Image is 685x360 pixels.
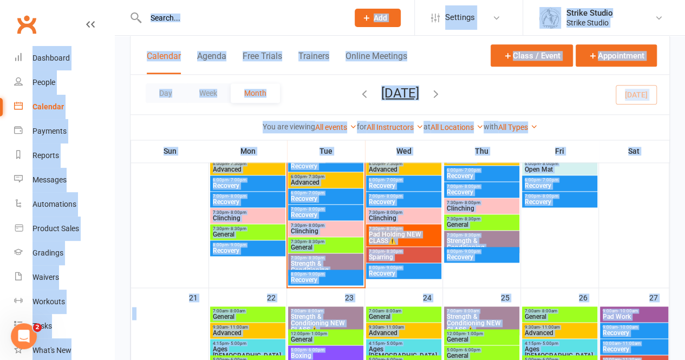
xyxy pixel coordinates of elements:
[498,123,538,132] a: All Types
[32,200,76,208] div: Automations
[384,325,404,330] span: - 11:00am
[290,207,361,212] span: 7:00pm
[524,309,595,313] span: 7:00am
[290,195,361,202] span: Recovery
[229,341,246,346] span: - 5:00pm
[423,288,442,306] div: 24
[32,224,79,233] div: Product Sales
[290,256,361,260] span: 7:30pm
[446,217,517,221] span: 7:30pm
[263,122,315,131] strong: You are viewing
[229,226,246,231] span: - 8:30pm
[521,140,599,162] th: Fri
[32,297,65,306] div: Workouts
[462,200,480,205] span: - 8:00pm
[32,151,59,160] div: Reports
[298,51,329,74] button: Trainers
[374,14,387,22] span: Add
[446,336,517,343] span: General
[212,226,283,231] span: 7:30pm
[465,331,483,336] span: - 1:00pm
[540,325,560,330] span: - 11:00am
[368,182,439,189] span: Recovery
[368,341,439,346] span: 4:15pm
[209,140,287,162] th: Mon
[368,178,439,182] span: 6:00pm
[602,346,666,352] span: Recovery
[309,331,327,336] span: - 1:00pm
[212,231,283,238] span: General
[540,341,558,346] span: - 5:00pm
[14,217,114,241] a: Product Sales
[32,102,64,111] div: Calendar
[384,265,402,270] span: - 9:00pm
[368,161,439,166] span: 6:00pm
[13,11,40,38] a: Clubworx
[446,313,517,333] span: Strength & Conditioning NEW CLASS⚠️
[462,168,480,173] span: - 7:00pm
[290,331,361,336] span: 12:00pm
[229,243,246,247] span: - 9:00pm
[32,322,52,330] div: Tasks
[368,309,439,313] span: 7:00am
[524,346,595,359] span: Ages [DEMOGRAPHIC_DATA]
[14,192,114,217] a: Automations
[290,260,361,273] span: Strength & Conditioning
[524,313,595,320] span: General
[576,44,657,67] button: Appointment
[147,51,181,74] button: Calendar
[212,166,283,173] span: Advanced
[290,163,361,169] span: Recovery
[212,215,283,221] span: Clinching
[290,309,361,313] span: 7:00am
[446,168,517,173] span: 6:00pm
[212,194,283,199] span: 7:00pm
[14,119,114,143] a: Payments
[142,10,341,25] input: Search...
[462,184,480,189] span: - 8:00pm
[32,175,67,184] div: Messages
[368,199,439,205] span: Recovery
[621,341,641,346] span: - 11:00am
[212,243,283,247] span: 8:00pm
[384,341,402,346] span: - 5:00pm
[306,309,323,313] span: - 8:00am
[445,5,475,30] span: Settings
[540,309,557,313] span: - 8:00am
[446,200,517,205] span: 7:30pm
[446,249,517,254] span: 8:00pm
[14,143,114,168] a: Reports
[368,330,439,336] span: Advanced
[618,309,638,313] span: - 10:00am
[602,313,666,320] span: Pad Work
[579,288,598,306] div: 26
[368,270,439,277] span: Recovery
[14,290,114,314] a: Workouts
[368,194,439,199] span: 7:00pm
[229,210,246,215] span: - 8:00pm
[33,323,42,332] span: 2
[462,217,480,221] span: - 8:30pm
[290,272,361,277] span: 8:00pm
[131,140,209,162] th: Sun
[14,95,114,119] a: Calendar
[368,313,439,320] span: General
[212,325,283,330] span: 9:30am
[368,226,439,231] span: 7:30pm
[599,140,669,162] th: Sat
[243,51,282,74] button: Free Trials
[186,83,231,103] button: Week
[306,272,324,277] span: - 9:00pm
[229,178,246,182] span: - 7:00pm
[602,325,666,330] span: 9:00am
[368,265,439,270] span: 8:00pm
[539,7,561,29] img: thumb_image1723780799.png
[602,309,666,313] span: 9:00am
[345,51,407,74] button: Online Meetings
[602,330,666,336] span: Recovery
[306,223,324,228] span: - 8:00pm
[446,348,517,352] span: 5:00pm
[290,277,361,283] span: Recovery
[430,123,484,132] a: All Locations
[306,239,324,244] span: - 8:30pm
